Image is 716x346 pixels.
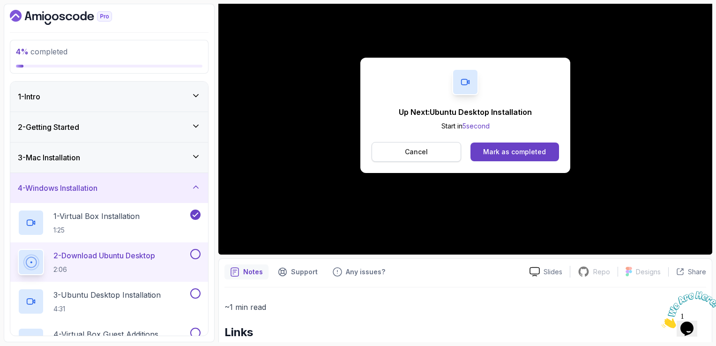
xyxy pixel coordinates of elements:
[544,267,562,277] p: Slides
[346,267,385,277] p: Any issues?
[53,289,161,301] p: 3 - Ubuntu Desktop Installation
[399,106,532,118] p: Up Next: Ubuntu Desktop Installation
[10,112,208,142] button: 2-Getting Started
[688,267,706,277] p: Share
[4,4,7,12] span: 1
[224,325,706,340] h2: Links
[10,10,134,25] a: Dashboard
[636,267,661,277] p: Designs
[483,147,546,157] div: Mark as completed
[10,173,208,203] button: 4-Windows Installation
[10,143,208,173] button: 3-Mac Installation
[18,152,80,163] h3: 3 - Mac Installation
[405,147,428,157] p: Cancel
[462,122,490,130] span: 5 second
[327,264,391,279] button: Feedback button
[16,47,29,56] span: 4 %
[658,287,716,332] iframe: chat widget
[593,267,610,277] p: Repo
[4,4,62,41] img: Chat attention grabber
[53,226,140,235] p: 1:25
[53,211,140,222] p: 1 - Virtual Box Installation
[53,304,161,314] p: 4:31
[522,267,570,277] a: Slides
[668,267,706,277] button: Share
[18,249,201,275] button: 2-Download Ubuntu Desktop2:06
[224,301,706,314] p: ~1 min read
[18,210,201,236] button: 1-Virtual Box Installation1:25
[399,121,532,131] p: Start in
[224,264,268,279] button: notes button
[18,288,201,315] button: 3-Ubuntu Desktop Installation4:31
[18,91,40,102] h3: 1 - Intro
[291,267,318,277] p: Support
[16,47,67,56] span: completed
[53,250,155,261] p: 2 - Download Ubuntu Desktop
[53,265,155,274] p: 2:06
[243,267,263,277] p: Notes
[18,182,97,194] h3: 4 - Windows Installation
[10,82,208,112] button: 1-Intro
[470,143,559,161] button: Mark as completed
[272,264,323,279] button: Support button
[372,142,461,162] button: Cancel
[53,329,158,340] p: 4 - Virtual Box Guest Additions
[18,121,79,133] h3: 2 - Getting Started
